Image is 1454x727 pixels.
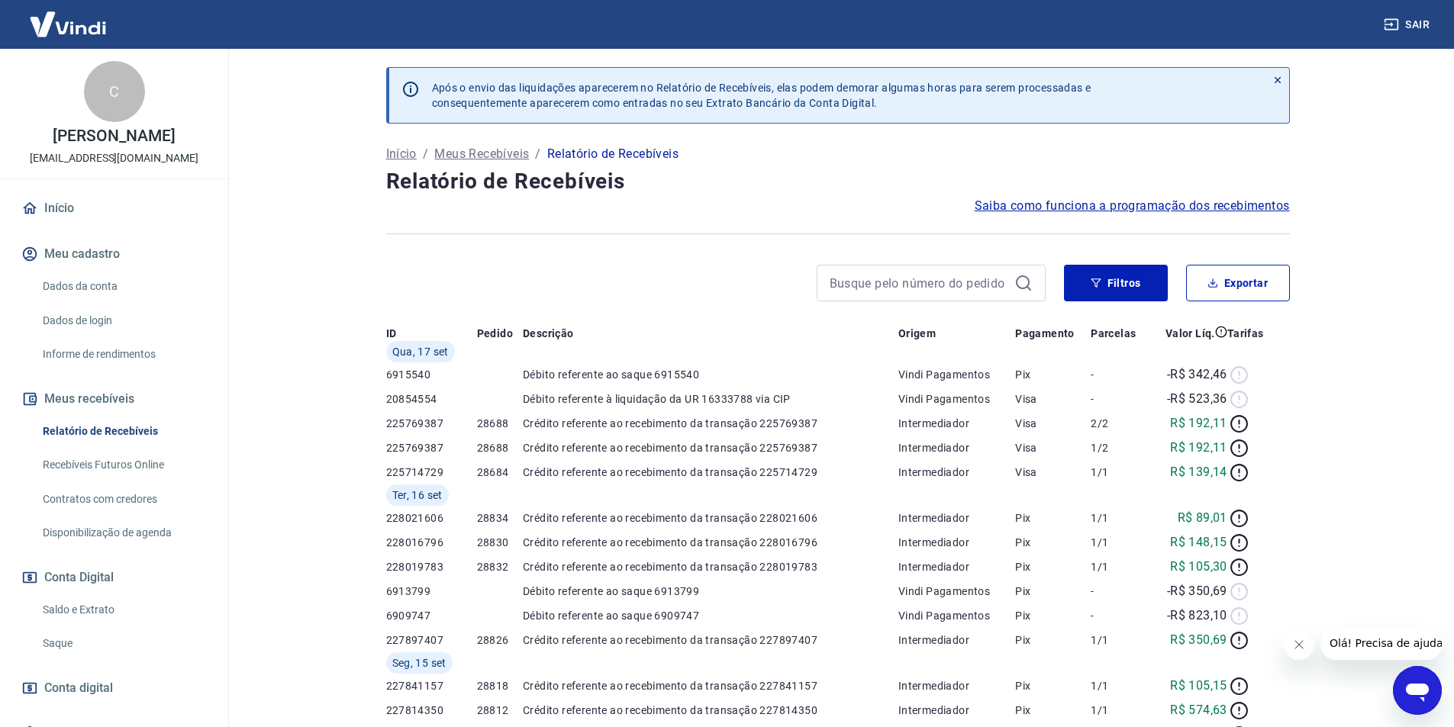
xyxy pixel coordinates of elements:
p: 28684 [477,465,523,480]
p: Pix [1015,703,1091,718]
p: 28818 [477,678,523,693]
iframe: Fechar mensagem [1284,629,1314,660]
p: Crédito referente ao recebimento da transação 225769387 [523,416,898,431]
p: 227841157 [386,678,477,693]
p: Intermediador [898,703,1015,718]
p: / [423,145,428,163]
a: Dados da conta [37,271,210,302]
p: 225714729 [386,465,477,480]
p: Parcelas [1091,326,1136,341]
p: Crédito referente ao recebimento da transação 225769387 [523,440,898,455]
p: Pedido [477,326,513,341]
p: Intermediador [898,510,1015,526]
p: R$ 139,14 [1170,463,1227,481]
p: Intermediador [898,465,1015,480]
p: R$ 89,01 [1178,509,1227,527]
p: Descrição [523,326,574,341]
a: Saldo e Extrato [37,594,210,626]
p: [PERSON_NAME] [53,128,175,144]
p: 6909747 [386,608,477,623]
p: [EMAIL_ADDRESS][DOMAIN_NAME] [30,150,198,166]
p: R$ 574,63 [1170,701,1227,719]
p: 20854554 [386,391,477,407]
p: R$ 350,69 [1170,631,1227,649]
button: Sair [1381,11,1436,39]
p: Intermediador [898,416,1015,431]
span: Qua, 17 set [392,344,449,359]
p: 6915540 [386,367,477,382]
p: Pix [1015,559,1091,574]
a: Conta digital [18,671,210,705]
p: Crédito referente ao recebimento da transação 228019783 [523,559,898,574]
p: Débito referente ao saque 6913799 [523,584,898,599]
p: 1/1 [1091,559,1148,574]
a: Contratos com credores [37,484,210,515]
a: Início [18,191,210,225]
p: -R$ 342,46 [1167,365,1227,384]
p: Início [386,145,417,163]
p: 28832 [477,559,523,574]
p: R$ 105,15 [1170,677,1227,695]
button: Conta Digital [18,561,210,594]
p: 1/1 [1091,632,1148,648]
p: Intermediador [898,559,1015,574]
a: Relatório de Recebíveis [37,416,210,447]
button: Meu cadastro [18,237,210,271]
p: -R$ 823,10 [1167,606,1227,625]
p: Intermediador [898,632,1015,648]
iframe: Mensagem da empresa [1320,626,1442,660]
p: Crédito referente ao recebimento da transação 227814350 [523,703,898,718]
p: Vindi Pagamentos [898,367,1015,382]
p: Intermediador [898,535,1015,550]
a: Recebíveis Futuros Online [37,449,210,481]
a: Disponibilização de agenda [37,517,210,548]
a: Informe de rendimentos [37,339,210,370]
p: Após o envio das liquidações aparecerem no Relatório de Recebíveis, elas podem demorar algumas ho... [432,80,1091,111]
span: Conta digital [44,677,113,699]
a: Meus Recebíveis [434,145,529,163]
a: Saque [37,628,210,659]
p: 28812 [477,703,523,718]
p: / [535,145,540,163]
p: 28830 [477,535,523,550]
p: Visa [1015,416,1091,431]
iframe: Botão para abrir a janela de mensagens [1393,666,1442,715]
button: Meus recebíveis [18,382,210,416]
p: Débito referente à liquidação da UR 16333788 via CIP [523,391,898,407]
p: 227814350 [386,703,477,718]
p: R$ 105,30 [1170,558,1227,576]
p: Vindi Pagamentos [898,391,1015,407]
p: Visa [1015,440,1091,455]
p: 6913799 [386,584,477,599]
p: Valor Líq. [1165,326,1215,341]
p: -R$ 523,36 [1167,390,1227,408]
p: Pagamento [1015,326,1075,341]
p: Intermediador [898,440,1015,455]
p: 28688 [477,440,523,455]
p: Crédito referente ao recebimento da transação 228021606 [523,510,898,526]
p: - [1091,391,1148,407]
p: 1/1 [1091,510,1148,526]
span: Ter, 16 set [392,487,443,503]
p: Visa [1015,465,1091,480]
span: Olá! Precisa de ajuda? [9,11,128,23]
p: Origem [898,326,936,341]
p: Crédito referente ao recebimento da transação 228016796 [523,535,898,550]
p: Vindi Pagamentos [898,584,1015,599]
p: 225769387 [386,416,477,431]
p: Relatório de Recebíveis [547,145,679,163]
p: 1/1 [1091,678,1148,693]
p: 225769387 [386,440,477,455]
p: 227897407 [386,632,477,648]
p: Crédito referente ao recebimento da transação 227841157 [523,678,898,693]
p: Pix [1015,535,1091,550]
p: 1/1 [1091,535,1148,550]
a: Saiba como funciona a programação dos recebimentos [975,197,1290,215]
div: C [84,61,145,122]
p: 1/2 [1091,440,1148,455]
h4: Relatório de Recebíveis [386,166,1290,197]
p: Crédito referente ao recebimento da transação 227897407 [523,632,898,648]
p: - [1091,608,1148,623]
